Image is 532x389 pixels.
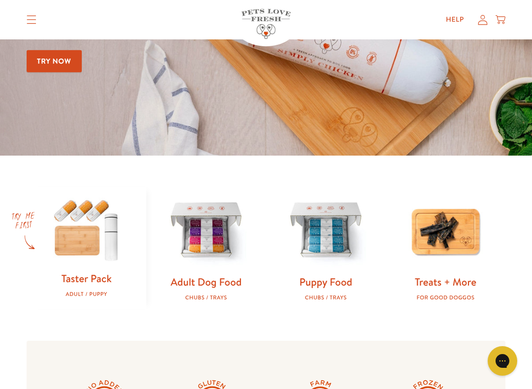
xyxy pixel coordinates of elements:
[61,271,111,286] a: Taster Pack
[299,275,352,289] a: Puppy Food
[19,7,44,32] summary: Translation missing: en.sections.header.menu
[415,275,476,289] a: Treats + More
[483,343,522,379] iframe: Gorgias live chat messenger
[42,291,131,297] div: Adult / Puppy
[282,294,370,301] div: Chubs / Trays
[401,294,490,301] div: For good doggos
[438,10,472,30] a: Help
[162,294,250,301] div: Chubs / Trays
[170,275,241,289] a: Adult Dog Food
[241,9,291,39] img: Pets Love Fresh
[27,50,82,72] a: Try Now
